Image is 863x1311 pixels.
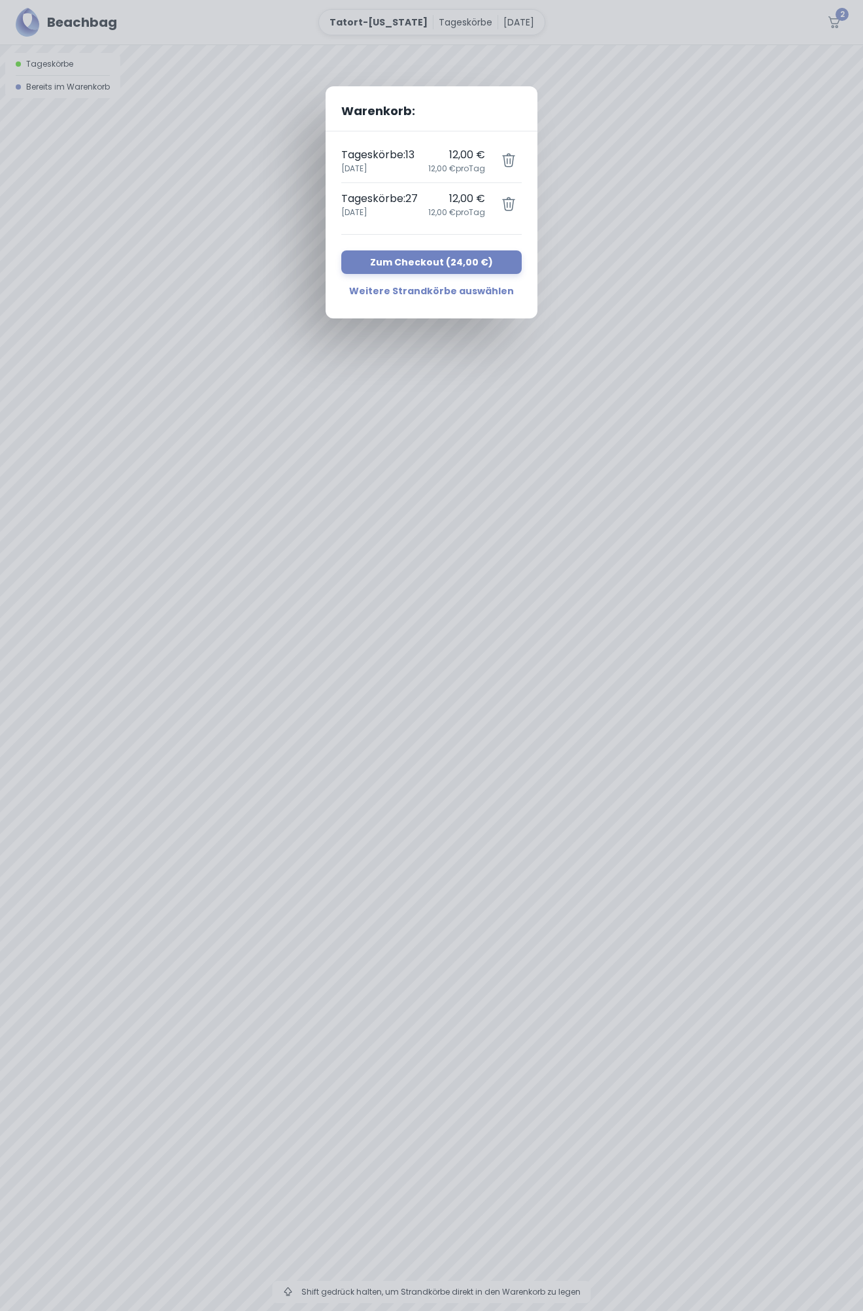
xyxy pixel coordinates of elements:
[341,191,418,207] p: Tageskörbe : 27
[341,250,522,274] button: Zum Checkout (24,00 €)
[341,207,418,218] span: [DATE]
[428,163,485,175] span: 12,00 € pro Tag
[428,207,485,218] span: 12,00 € pro Tag
[341,279,522,303] button: Weitere Strandkörbe auswählen
[341,147,418,163] p: Tageskörbe : 13
[341,163,418,175] span: [DATE]
[428,147,485,163] p: 12,00 €
[428,191,485,207] p: 12,00 €
[326,86,537,131] h2: Warenkorb:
